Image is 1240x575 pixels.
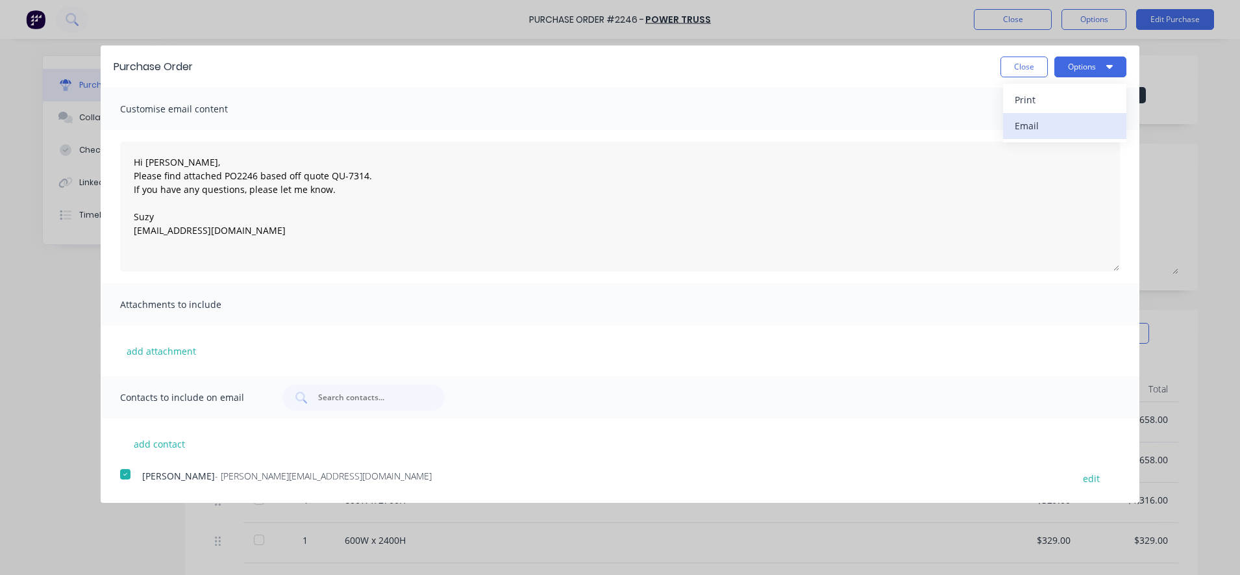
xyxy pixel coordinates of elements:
button: Options [1054,57,1126,77]
span: Attachments to include [120,296,263,314]
div: Email [1015,116,1115,135]
span: Contacts to include on email [120,389,263,407]
button: add attachment [120,341,203,361]
button: Email [1003,113,1126,139]
button: Print [1003,87,1126,113]
textarea: Hi [PERSON_NAME], Please find attached PO2246 based off quote QU-7314. If you have any questions,... [120,142,1120,272]
div: Print [1015,90,1115,109]
button: edit [1075,469,1108,487]
input: Search contacts... [317,391,425,404]
div: Purchase Order [114,59,193,75]
span: Customise email content [120,100,263,118]
span: - [PERSON_NAME][EMAIL_ADDRESS][DOMAIN_NAME] [215,470,432,482]
button: add contact [120,434,198,454]
span: [PERSON_NAME] [142,470,215,482]
button: Close [1000,57,1048,77]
